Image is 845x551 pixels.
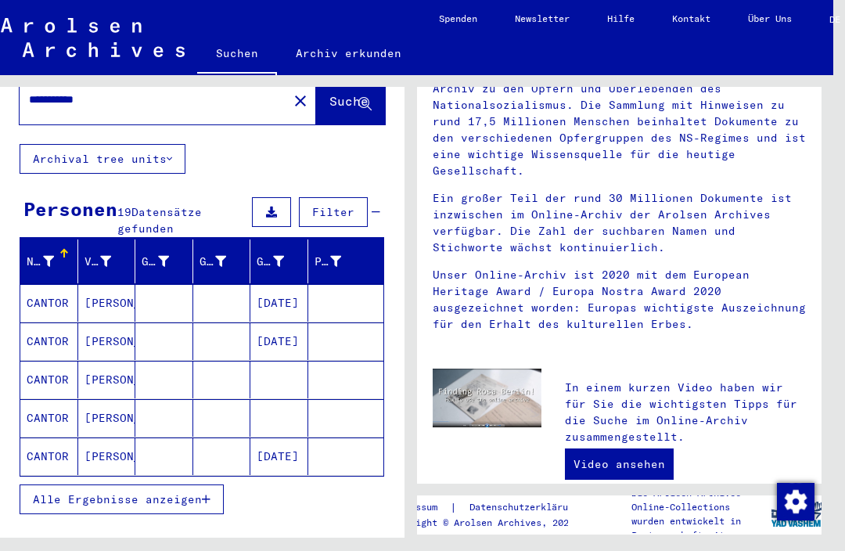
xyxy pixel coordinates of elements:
[631,486,771,514] p: Die Arolsen Archives Online-Collections
[20,361,78,398] mat-cell: CANTOR
[250,438,308,475] mat-cell: [DATE]
[200,249,250,274] div: Geburt‏
[433,267,806,333] p: Unser Online-Archiv ist 2020 mit dem European Heritage Award / Europa Nostra Award 2020 ausgezeic...
[78,239,136,283] mat-header-cell: Vorname
[193,239,251,283] mat-header-cell: Geburt‏
[197,34,277,75] a: Suchen
[142,249,192,274] div: Geburtsname
[23,195,117,223] div: Personen
[277,34,420,72] a: Archiv erkunden
[631,514,771,542] p: wurden entwickelt in Partnerschaft mit
[250,239,308,283] mat-header-cell: Geburtsdatum
[565,380,806,445] p: In einem kurzen Video haben wir für Sie die wichtigsten Tipps für die Suche im Online-Archiv zusa...
[84,249,135,274] div: Vorname
[316,76,385,124] button: Suche
[20,144,185,174] button: Archival tree units
[250,322,308,360] mat-cell: [DATE]
[388,499,450,516] a: Impressum
[388,516,598,530] p: Copyright © Arolsen Archives, 2021
[433,48,806,179] p: Die Arolsen Archives sind ein internationales Zentrum über NS-Verfolgung mit dem weltweit umfasse...
[257,249,307,274] div: Geburtsdatum
[142,254,169,270] div: Geburtsname
[329,93,369,109] span: Suche
[308,239,384,283] mat-header-cell: Prisoner #
[117,205,202,236] span: Datensätze gefunden
[78,322,136,360] mat-cell: [PERSON_NAME]
[315,254,342,270] div: Prisoner #
[776,482,814,520] div: Zustimmung ändern
[388,499,598,516] div: |
[1,18,185,57] img: Arolsen_neg.svg
[20,438,78,475] mat-cell: CANTOR
[117,205,131,219] span: 19
[291,92,310,110] mat-icon: close
[315,249,365,274] div: Prisoner #
[27,249,77,274] div: Nachname
[777,483,814,520] img: Zustimmung ändern
[20,399,78,437] mat-cell: CANTOR
[457,499,598,516] a: Datenschutzerklärung
[27,254,54,270] div: Nachname
[565,448,674,480] a: Video ansehen
[433,369,541,428] img: video.jpg
[84,254,112,270] div: Vorname
[433,190,806,256] p: Ein großer Teil der rund 30 Millionen Dokumente ist inzwischen im Online-Archiv der Arolsen Archi...
[78,361,136,398] mat-cell: [PERSON_NAME]
[20,484,224,514] button: Alle Ergebnisse anzeigen
[250,284,308,322] mat-cell: [DATE]
[33,492,202,506] span: Alle Ergebnisse anzeigen
[78,438,136,475] mat-cell: [PERSON_NAME]
[20,284,78,322] mat-cell: CANTOR
[20,239,78,283] mat-header-cell: Nachname
[312,205,354,219] span: Filter
[200,254,227,270] div: Geburt‏
[78,399,136,437] mat-cell: [PERSON_NAME]
[135,239,193,283] mat-header-cell: Geburtsname
[20,322,78,360] mat-cell: CANTOR
[285,85,316,116] button: Clear
[78,284,136,322] mat-cell: [PERSON_NAME]
[257,254,284,270] div: Geburtsdatum
[299,197,368,227] button: Filter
